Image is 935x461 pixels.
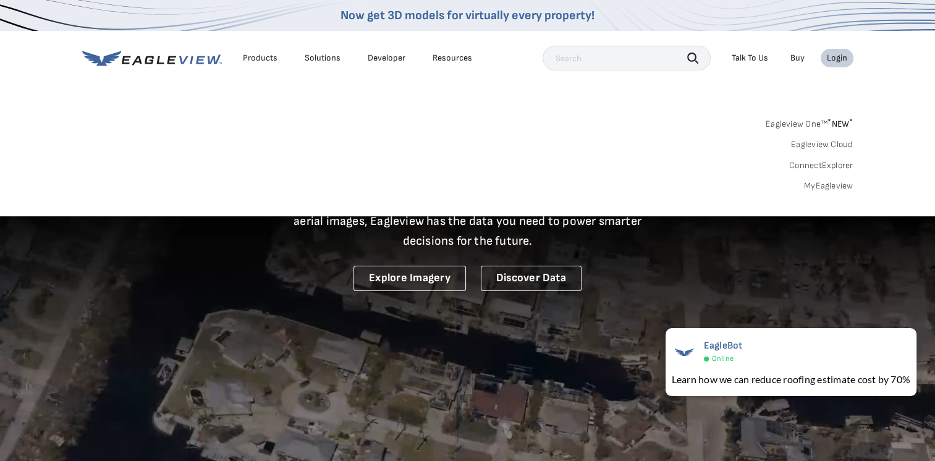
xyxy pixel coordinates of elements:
[433,53,472,64] div: Resources
[368,53,405,64] a: Developer
[672,340,696,365] img: EagleBot
[481,266,582,291] a: Discover Data
[672,372,910,387] div: Learn how we can reduce roofing estimate cost by 70%
[789,160,853,171] a: ConnectExplorer
[341,8,594,23] a: Now get 3D models for virtually every property!
[804,180,853,192] a: MyEagleview
[243,53,277,64] div: Products
[732,53,768,64] div: Talk To Us
[279,192,657,251] p: A new era starts here. Built on more than 3.5 billion high-resolution aerial images, Eagleview ha...
[712,354,734,363] span: Online
[704,340,743,352] span: EagleBot
[543,46,711,70] input: Search
[790,53,805,64] a: Buy
[766,115,853,129] a: Eagleview One™*NEW*
[353,266,466,291] a: Explore Imagery
[827,53,847,64] div: Login
[305,53,341,64] div: Solutions
[827,119,853,129] span: NEW
[791,139,853,150] a: Eagleview Cloud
